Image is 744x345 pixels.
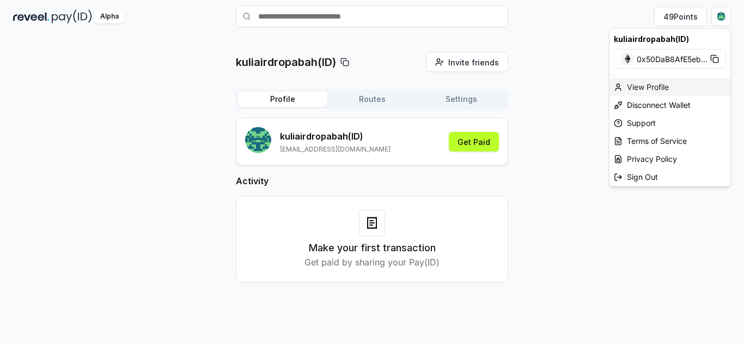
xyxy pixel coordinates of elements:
[609,132,730,150] a: Terms of Service
[609,96,730,114] div: Disconnect Wallet
[609,29,730,49] div: kuliairdropabah(ID)
[609,150,730,168] a: Privacy Policy
[609,78,730,96] div: View Profile
[609,114,730,132] a: Support
[609,168,730,186] div: Sign Out
[637,53,708,65] span: 0x50DaB8AfE5eb ...
[621,52,634,65] img: Ethereum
